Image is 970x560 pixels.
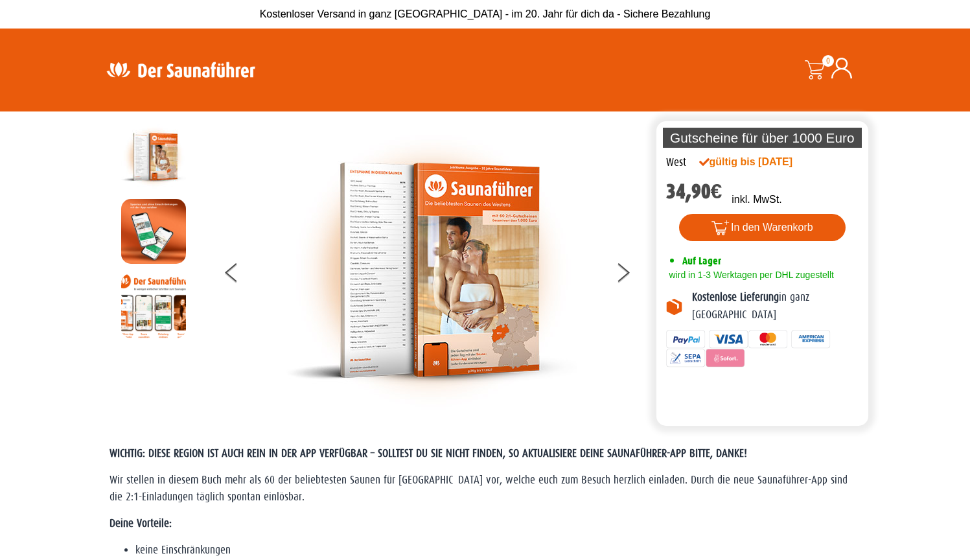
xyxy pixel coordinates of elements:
[692,289,859,323] p: in ganz [GEOGRAPHIC_DATA]
[822,55,834,67] span: 0
[732,192,781,207] p: inkl. MwSt.
[121,199,186,264] img: MOCKUP-iPhone_regional
[121,124,186,189] img: der-saunafuehrer-2025-west
[682,255,721,267] span: Auf Lager
[110,474,848,503] span: Wir stellen in diesem Buch mehr als 60 der beliebtesten Saunen für [GEOGRAPHIC_DATA] vor, welche ...
[699,154,821,170] div: gültig bis [DATE]
[679,214,846,241] button: In den Warenkorb
[666,154,686,171] div: West
[711,180,722,204] span: €
[663,128,862,148] p: Gutscheine für über 1000 Euro
[110,447,747,460] span: WICHTIG: DIESE REGION IST AUCH REIN IN DER APP VERFÜGBAR – SOLLTEST DU SIE NICHT FINDEN, SO AKTUA...
[121,274,186,338] img: Anleitung7tn
[260,8,711,19] span: Kostenloser Versand in ganz [GEOGRAPHIC_DATA] - im 20. Jahr für dich da - Sichere Bezahlung
[692,291,779,303] b: Kostenlose Lieferung
[666,270,834,280] span: wird in 1-3 Werktagen per DHL zugestellt
[110,517,172,530] strong: Deine Vorteile:
[666,180,722,204] bdi: 34,90
[135,542,861,559] li: keine Einschränkungen
[286,124,577,416] img: der-saunafuehrer-2025-west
